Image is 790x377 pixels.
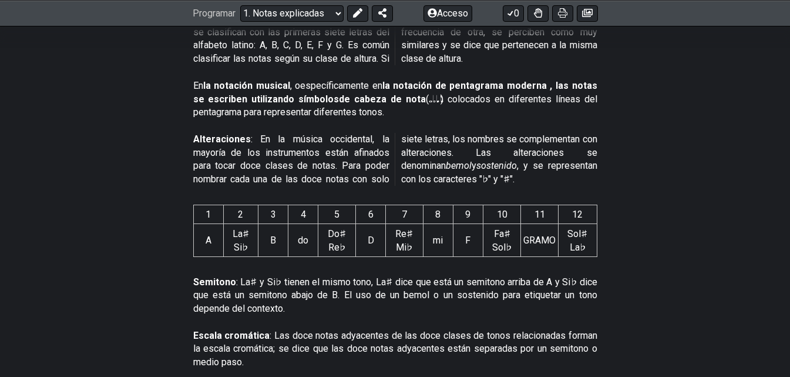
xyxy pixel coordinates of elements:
[328,228,346,252] font: Do♯ Re♭
[368,235,374,246] font: D
[301,209,306,220] font: 4
[193,276,597,314] font: : La♯ y Si♭ tienen el mismo tono, La♯ dice que está un semitono arriba de A y Si♭ dice que está u...
[503,5,524,21] button: 0
[238,209,243,220] font: 2
[206,209,211,220] font: 1
[233,228,249,252] font: La♯ Si♭
[497,209,507,220] font: 10
[465,209,470,220] font: 9
[567,228,587,252] font: Sol♯ La♭
[203,80,290,91] font: la notación musical
[372,5,393,21] button: Compartir ajuste preestablecido
[465,235,470,246] font: F
[193,330,597,368] font: : Las doce notas adyacentes de las doce clases de tonos relacionadas forman la escala cromática; ...
[395,228,413,252] font: Re♯ Mi♭
[435,209,441,220] font: 8
[552,5,573,21] button: Imprimir
[534,209,545,220] font: 11
[193,80,203,91] font: En
[334,209,339,220] font: 5
[423,5,472,21] button: Acceso
[368,209,374,220] font: 6
[193,134,597,184] font: : En la música occidental, la mayoría de los instrumentos están afinados para tocar doce clases d...
[300,80,382,91] font: específicamente en
[347,5,368,21] button: Editar ajuste preestablecido
[193,134,251,145] font: Alteraciones
[527,5,549,21] button: Activar o desactivar la destreza para todos los kits de trastes
[572,209,583,220] font: 12
[476,160,517,171] font: sostenido
[240,5,344,21] select: Programar
[290,80,301,91] font: , o
[193,80,597,104] font: la notación de pentagrama moderna , las notas se escriben utilizando símbolos
[271,209,276,220] font: 3
[437,8,468,19] font: Acceso
[433,235,443,246] font: mi
[193,276,236,288] font: Semitono
[446,160,472,171] font: bemol
[577,5,598,21] button: Crear imagen
[402,209,407,220] font: 7
[472,160,476,171] font: y
[193,330,270,341] font: Escala cromática
[514,8,519,19] font: 0
[206,235,211,246] font: A
[523,235,556,246] font: GRAMO
[492,228,512,252] font: Fa♯ Sol♭
[193,14,597,64] font: : En inglés, las clases de altura se clasifican con las primeras siete letras del alfabeto latino...
[270,235,276,246] font: B
[401,160,597,184] font: , y se representan con los caracteres "♭" y "♯".
[193,8,236,19] font: Programar
[339,94,426,105] font: de cabeza de nota
[298,235,308,246] font: do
